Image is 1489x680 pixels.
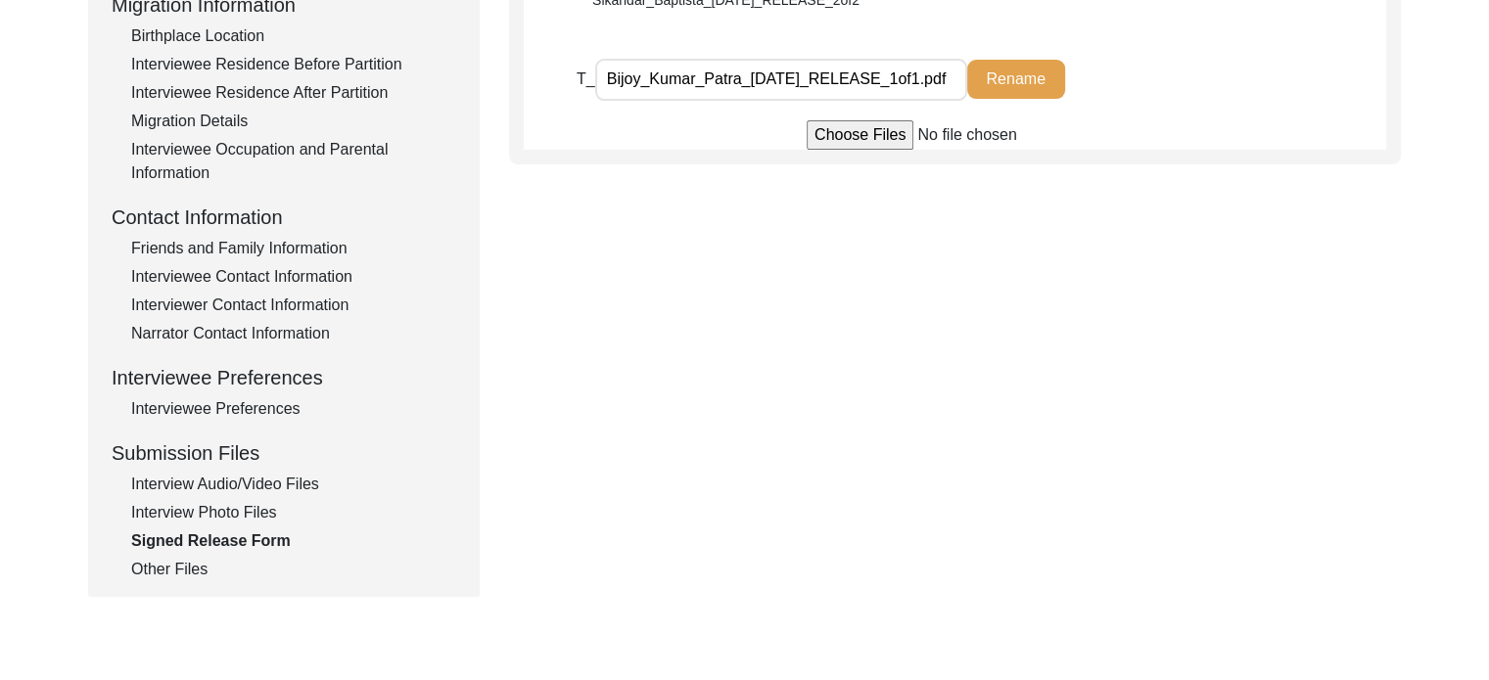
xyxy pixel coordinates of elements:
div: Other Files [131,558,456,581]
div: Interview Photo Files [131,501,456,524]
span: T_ [577,70,595,87]
div: Narrator Contact Information [131,322,456,345]
div: Interviewee Preferences [131,397,456,421]
div: Interviewee Preferences [112,363,456,392]
div: Migration Details [131,110,456,133]
div: Interviewee Residence Before Partition [131,53,456,76]
div: Friends and Family Information [131,237,456,260]
div: Submission Files [112,438,456,468]
button: Rename [967,60,1065,99]
div: Interviewee Occupation and Parental Information [131,138,456,185]
div: Contact Information [112,203,456,232]
div: Interviewee Contact Information [131,265,456,289]
div: Interviewer Contact Information [131,294,456,317]
div: Interviewee Residence After Partition [131,81,456,105]
div: Signed Release Form [131,529,456,553]
div: Birthplace Location [131,24,456,48]
div: Interview Audio/Video Files [131,473,456,496]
